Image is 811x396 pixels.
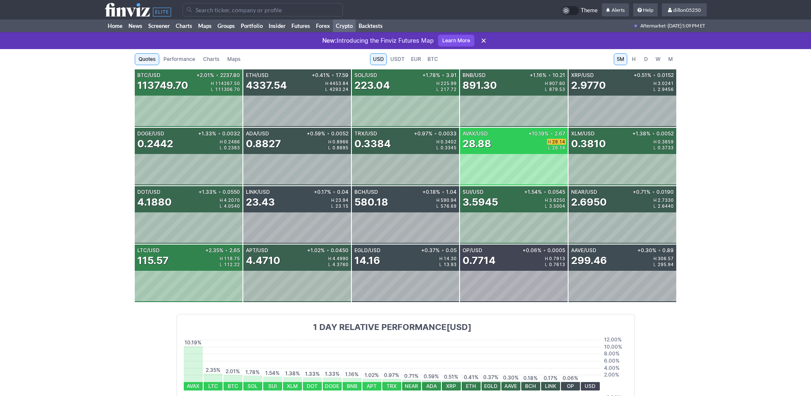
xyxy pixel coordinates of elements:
span: 306.57 [658,256,674,261]
span: Charts [203,55,219,63]
span: • [434,131,437,136]
a: Learn More [438,35,474,47]
div: 891.30 [463,79,497,92]
span: L [653,146,658,150]
a: News [125,19,145,32]
div: +1.16% 10.21 [528,73,565,78]
div: +10.19% 2.67 [527,131,565,136]
div: USD [581,382,600,390]
span: L [439,262,444,267]
span: 14.30 [444,256,457,261]
a: BCH/USD+0.18%•1.04580.18H590.94L576.69 [352,186,460,244]
a: Charts [199,53,223,65]
div: 0.37 % [482,375,501,380]
div: +0.17% 0.04 [312,190,348,195]
span: Quotes [139,55,155,63]
span: L [653,87,658,91]
span: dillon05250 [673,7,701,13]
span: 0.2383 [224,146,240,150]
a: D [640,53,652,65]
span: 0.7913 [549,256,565,261]
a: Help [633,3,658,17]
div: 14.16 [354,254,380,267]
a: H [628,53,640,65]
a: TRX/USD+0.97%•0.00330.3384H0.3402L0.3345 [352,128,460,185]
div: TRX [382,382,401,390]
span: • [543,248,546,253]
div: ETH [462,382,481,390]
div: +0.30% 0.89 [636,248,674,253]
div: 23.43 [246,195,275,209]
div: NEAR [402,382,421,390]
span: H [545,256,549,261]
span: 4.0540 [224,204,240,208]
div: +0.41% 17.59 [310,73,348,78]
a: XRP/USD+0.51%•0.01522.9770H3.0241L2.9456 [569,69,676,127]
div: XLM [283,382,302,390]
span: H [211,81,215,85]
div: LTC/USD [137,248,204,253]
span: 4293.24 [329,87,348,91]
span: Maps [227,55,240,63]
span: 5M [617,55,624,63]
span: 0.3345 [441,146,457,150]
div: 580.18 [354,195,388,209]
div: 10.00 % [604,343,628,351]
span: H [653,81,658,85]
div: DOT [303,382,322,390]
a: Charts [173,19,195,32]
div: SOL/USD [354,73,421,78]
div: 4.4710 [246,254,280,267]
div: 2.00 % [604,371,628,379]
a: Quotes [135,53,159,65]
span: • [218,190,221,195]
a: W [652,53,664,65]
span: 26.14 [552,146,565,150]
a: NEAR/USD+0.71%•0.01902.6950H2.7330L2.6440 [569,186,676,244]
div: BCH/USD [354,190,421,195]
div: LINK/USD [246,190,312,195]
span: L [548,146,552,150]
div: AAVE/USD [571,248,636,253]
span: [DATE] 5:09 PM ET [668,19,705,32]
span: 0.7613 [549,262,565,267]
span: H [220,140,224,144]
span: L [653,262,658,267]
span: 3.5004 [549,204,565,208]
span: L [325,87,329,91]
span: H [545,198,549,202]
div: 0.41 % [462,375,481,380]
div: 1.33 % [323,371,342,377]
div: 2.35 % [204,368,223,373]
div: +1.78% 3.91 [421,73,457,78]
p: Introducing the Finviz Futures Map [322,36,434,45]
a: Maps [195,19,215,32]
span: 4453.84 [329,81,348,85]
span: 4.2070 [224,198,240,202]
span: H [545,81,549,85]
span: L [220,262,224,267]
span: L [328,146,332,150]
div: 4.1880 [137,195,172,209]
span: H [325,81,329,85]
a: M [664,53,676,65]
a: DOT/USD+1.33%•0.05504.1880H4.2070L4.0540 [135,186,242,244]
div: APT/USD [246,248,305,253]
span: 2.7330 [658,198,674,202]
span: • [442,73,444,78]
a: EGLD/USD+0.37%•0.0514.16H14.30L13.93 [352,245,460,302]
div: OP/USD [463,248,521,253]
a: BNB/USD+1.16%•10.21891.30H907.60L879.53 [460,69,568,127]
div: 4.00 % [604,364,628,372]
a: Home [105,19,125,32]
span: L [436,87,441,91]
span: H [436,81,441,85]
a: 5M [614,53,627,65]
div: 2.9770 [571,79,606,92]
a: BTC/USD+2.01%•2237.80113749.70H114267.50L111306.70 [135,69,242,127]
span: Aftermarket · [640,19,668,32]
span: 2.9456 [658,87,674,91]
div: 2.6950 [571,195,607,209]
span: H [220,256,224,261]
span: BTC [427,55,438,63]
